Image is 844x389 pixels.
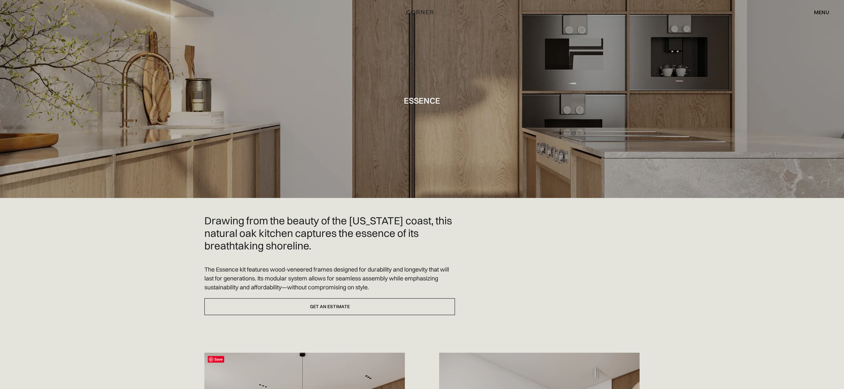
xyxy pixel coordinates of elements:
[404,96,440,105] h1: Essence
[393,8,451,16] a: home
[807,7,829,18] div: menu
[208,356,224,363] span: Save
[204,214,455,252] h2: Drawing from the beauty of the [US_STATE] coast, this natural oak kitchen captures the essence of...
[204,298,455,315] a: Get an estimate
[204,265,455,292] p: The Essence kit features wood-veneered frames designed for durability and longevity that will las...
[814,10,829,15] div: menu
